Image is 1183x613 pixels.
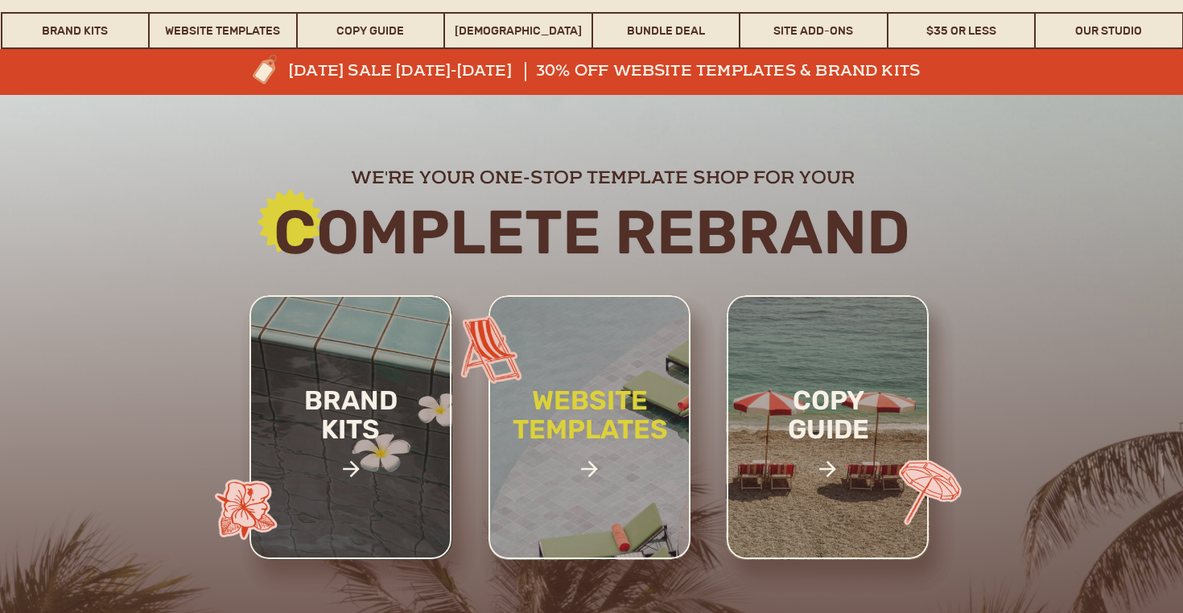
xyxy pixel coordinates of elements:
a: 30% off website templates & brand kits [536,62,935,81]
a: [DATE] sale [DATE]-[DATE] [289,62,564,81]
a: $35 or Less [888,12,1035,49]
a: Brand Kits [2,12,149,49]
a: copy guide [754,386,903,498]
h2: Complete rebrand [157,200,1027,265]
a: Site Add-Ons [740,12,887,49]
a: [DEMOGRAPHIC_DATA] [445,12,591,49]
a: brand kits [282,386,418,498]
a: Bundle Deal [593,12,740,49]
h2: we're your one-stop template shop for your [236,166,969,186]
a: Our Studio [1036,12,1182,49]
a: website templates [484,386,695,479]
a: Website Templates [150,12,296,49]
a: Copy Guide [298,12,444,49]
